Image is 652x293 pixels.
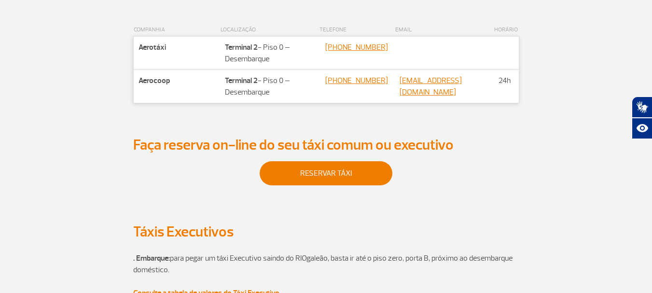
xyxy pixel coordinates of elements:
h2: Faça reserva on-line do seu táxi comum ou executivo [133,136,519,154]
a: [EMAIL_ADDRESS][DOMAIN_NAME] [400,76,462,97]
td: 24h [494,70,519,103]
td: - Piso 0 – Desembarque [220,70,319,103]
strong: Terminal 2 [225,76,258,85]
strong: . Embarque: [133,253,170,263]
a: [PHONE_NUMBER] [325,76,388,85]
h2: Táxis Executivos [133,223,519,241]
th: COMPANHIA [133,24,220,37]
th: LOCALIZAÇÃO [220,24,319,37]
a: [PHONE_NUMBER] [325,42,388,52]
button: Abrir recursos assistivos. [632,118,652,139]
strong: Terminal 2 [225,42,258,52]
th: EMAIL [395,24,494,37]
div: Plugin de acessibilidade da Hand Talk. [632,97,652,139]
th: TELEFONE [319,24,395,37]
strong: Aerocoop [139,76,170,85]
a: reservar táxi [260,161,392,185]
td: - Piso 0 – Desembarque [220,37,319,70]
strong: Aerotáxi [139,42,166,52]
button: Abrir tradutor de língua de sinais. [632,97,652,118]
th: HORÁRIO [494,24,519,37]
